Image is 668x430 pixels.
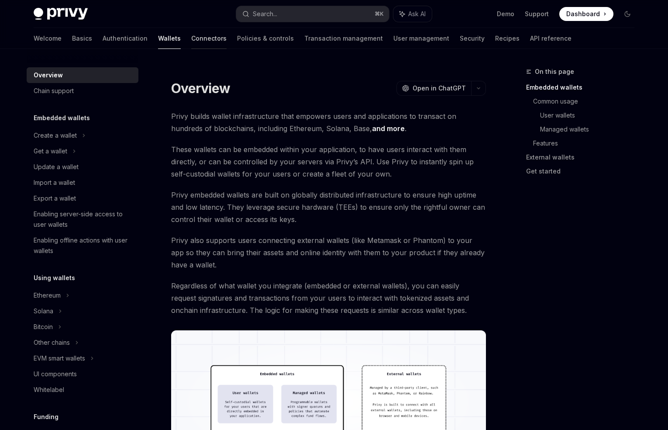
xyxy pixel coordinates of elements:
span: Privy embedded wallets are built on globally distributed infrastructure to ensure high uptime and... [171,189,486,225]
a: Basics [72,28,92,49]
a: Import a wallet [27,175,138,191]
a: Recipes [495,28,520,49]
div: Create a wallet [34,130,77,141]
span: Regardless of what wallet you integrate (embedded or external wallets), you can easily request si... [171,280,486,316]
a: Security [460,28,485,49]
span: Privy also supports users connecting external wallets (like Metamask or Phantom) to your app so t... [171,234,486,271]
img: dark logo [34,8,88,20]
button: Ask AI [393,6,432,22]
a: Enabling server-side access to user wallets [27,206,138,232]
div: EVM smart wallets [34,353,85,364]
div: UI components [34,369,77,379]
a: Support [525,10,549,18]
span: These wallets can be embedded within your application, to have users interact with them directly,... [171,143,486,180]
div: Ethereum [34,290,61,301]
a: User management [393,28,449,49]
a: Policies & controls [237,28,294,49]
a: Transaction management [304,28,383,49]
button: Open in ChatGPT [396,81,471,96]
a: Embedded wallets [526,80,641,94]
span: Dashboard [566,10,600,18]
a: Get started [526,164,641,178]
span: Privy builds wallet infrastructure that empowers users and applications to transact on hundreds o... [171,110,486,135]
div: Export a wallet [34,193,76,204]
a: Whitelabel [27,382,138,398]
a: Connectors [191,28,227,49]
a: External wallets [526,150,641,164]
span: On this page [535,66,574,77]
a: Export a wallet [27,191,138,206]
a: Authentication [103,28,148,49]
span: ⌘ K [375,10,384,17]
a: Managed wallets [540,122,641,136]
a: Update a wallet [27,159,138,175]
div: Get a wallet [34,146,67,156]
a: Wallets [158,28,181,49]
div: Enabling offline actions with user wallets [34,235,133,256]
a: Chain support [27,83,138,99]
div: Search... [253,9,277,19]
a: Welcome [34,28,62,49]
div: Update a wallet [34,162,79,172]
span: Ask AI [408,10,426,18]
a: Demo [497,10,514,18]
div: Enabling server-side access to user wallets [34,209,133,230]
a: and more [372,124,405,133]
div: Chain support [34,86,74,96]
a: User wallets [540,108,641,122]
h5: Embedded wallets [34,113,90,123]
h5: Funding [34,412,59,422]
div: Other chains [34,337,70,348]
h5: Using wallets [34,273,75,283]
a: UI components [27,366,138,382]
a: Dashboard [559,7,613,21]
div: Import a wallet [34,177,75,188]
button: Toggle dark mode [620,7,634,21]
span: Open in ChatGPT [413,84,466,93]
a: Common usage [533,94,641,108]
h1: Overview [171,80,230,96]
a: Features [533,136,641,150]
div: Solana [34,306,53,316]
a: Enabling offline actions with user wallets [27,232,138,259]
div: Bitcoin [34,322,53,332]
div: Whitelabel [34,385,64,395]
a: API reference [530,28,572,49]
div: Overview [34,70,63,80]
button: Search...⌘K [236,6,389,22]
a: Overview [27,67,138,83]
